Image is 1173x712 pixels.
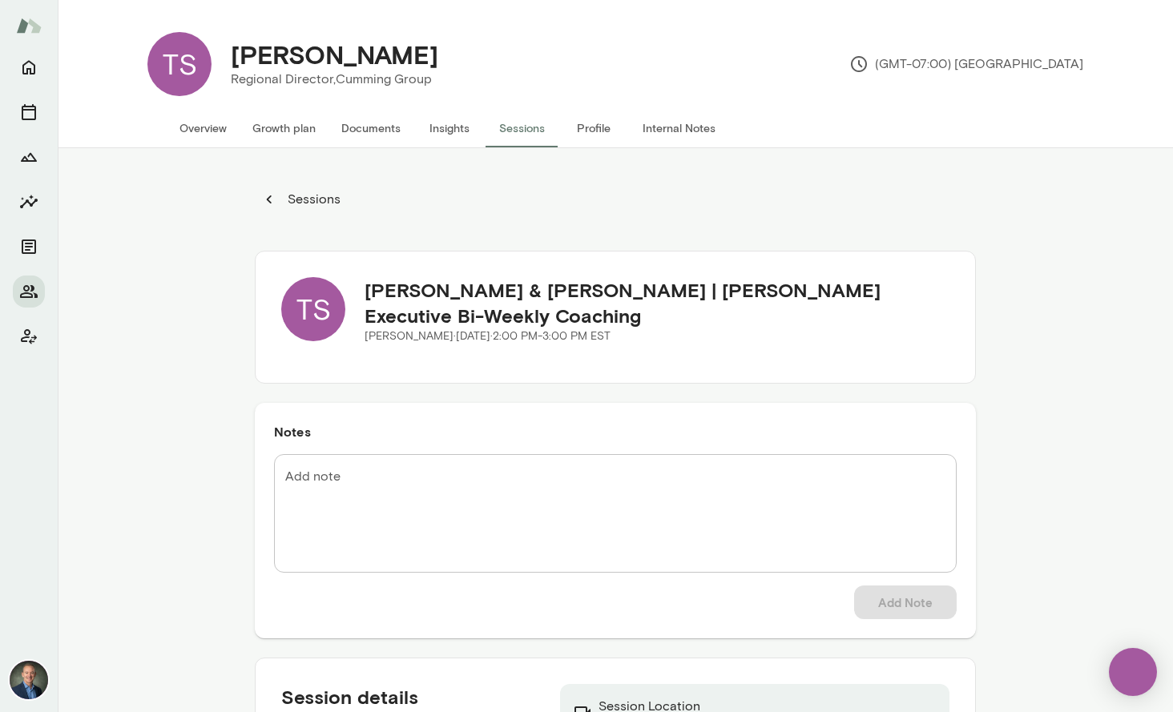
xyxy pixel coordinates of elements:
[147,32,212,96] div: TS
[167,109,240,147] button: Overview
[281,684,534,710] h5: Session details
[849,54,1083,74] p: (GMT-07:00) [GEOGRAPHIC_DATA]
[486,109,558,147] button: Sessions
[284,190,341,209] p: Sessions
[281,277,345,341] div: TS
[231,70,438,89] p: Regional Director, Cumming Group
[630,109,728,147] button: Internal Notes
[13,96,45,128] button: Sessions
[13,231,45,263] button: Documents
[274,422,957,441] h6: Notes
[365,328,949,344] p: [PERSON_NAME] · [DATE] · 2:00 PM-3:00 PM EST
[255,183,349,215] button: Sessions
[231,39,438,70] h4: [PERSON_NAME]
[13,186,45,218] button: Insights
[13,276,45,308] button: Members
[558,109,630,147] button: Profile
[329,109,413,147] button: Documents
[365,277,949,328] h5: [PERSON_NAME] & [PERSON_NAME] | [PERSON_NAME] Executive Bi-Weekly Coaching
[13,141,45,173] button: Growth Plan
[413,109,486,147] button: Insights
[10,661,48,699] img: Michael Alden
[240,109,329,147] button: Growth plan
[13,320,45,352] button: Client app
[13,51,45,83] button: Home
[16,10,42,41] img: Mento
